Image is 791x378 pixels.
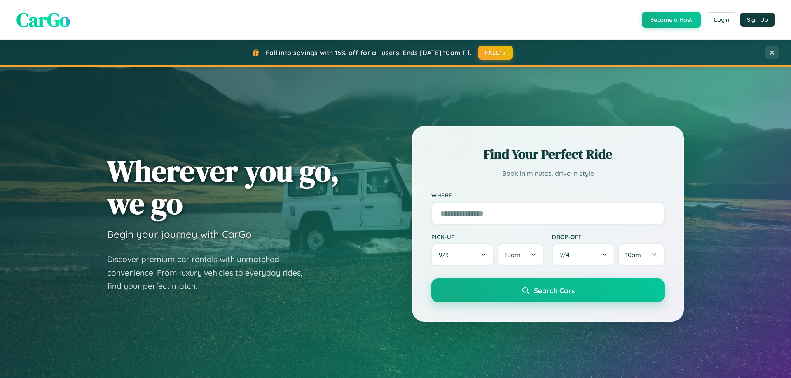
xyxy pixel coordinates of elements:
[107,253,313,293] p: Discover premium car rentals with unmatched convenience. From luxury vehicles to everyday rides, ...
[740,13,775,27] button: Sign Up
[431,233,544,240] label: Pick-up
[625,251,641,259] span: 10am
[107,228,252,240] h3: Begin your journey with CarGo
[534,286,575,295] span: Search Cars
[431,145,665,163] h2: Find Your Perfect Ride
[552,233,665,240] label: Drop-off
[266,49,472,57] span: Fall into savings with 15% off for all users! Ends [DATE] 10am PT.
[552,243,615,266] button: 9/4
[478,46,513,60] button: FALL15
[497,243,544,266] button: 10am
[16,6,70,33] span: CarGo
[559,251,573,259] span: 9 / 4
[439,251,453,259] span: 9 / 3
[107,155,339,220] h1: Wherever you go, we go
[707,12,736,27] button: Login
[431,167,665,179] p: Book in minutes, drive in style
[618,243,665,266] button: 10am
[642,12,701,28] button: Become a Host
[431,243,494,266] button: 9/3
[431,192,665,199] label: Where
[431,278,665,302] button: Search Cars
[505,251,520,259] span: 10am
